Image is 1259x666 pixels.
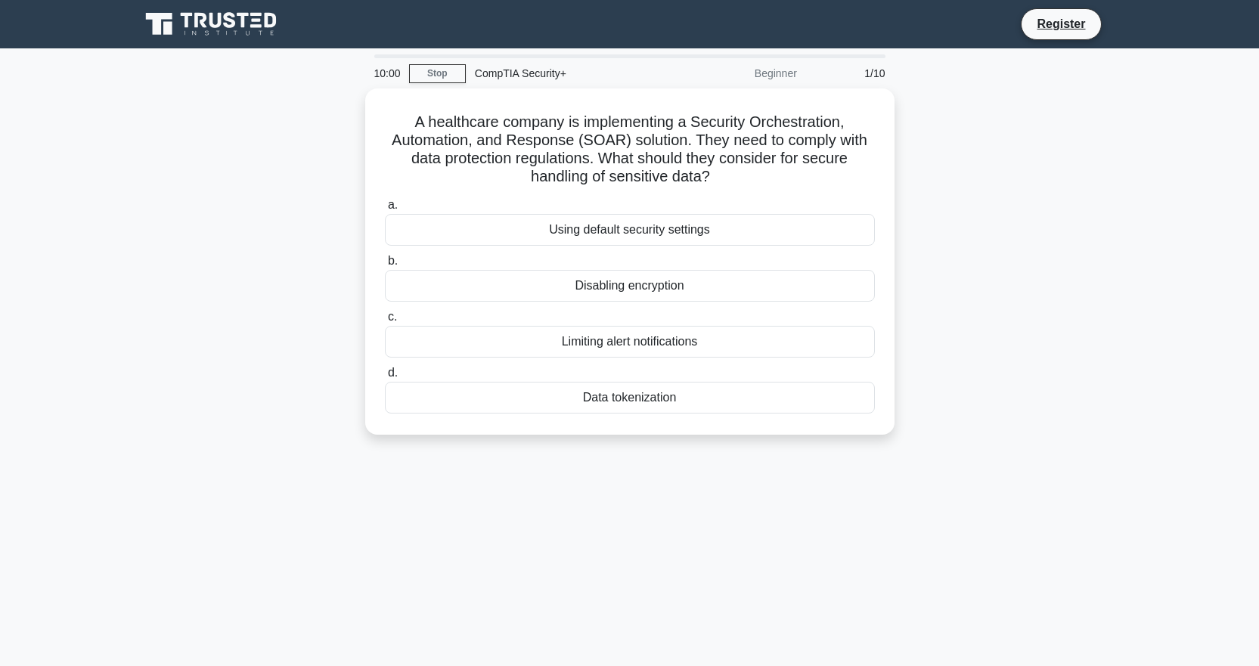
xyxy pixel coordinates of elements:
[388,366,398,379] span: d.
[385,382,875,414] div: Data tokenization
[385,270,875,302] div: Disabling encryption
[674,58,806,88] div: Beginner
[466,58,674,88] div: CompTIA Security+
[409,64,466,83] a: Stop
[388,198,398,211] span: a.
[388,254,398,267] span: b.
[365,58,409,88] div: 10:00
[385,326,875,358] div: Limiting alert notifications
[383,113,876,187] h5: A healthcare company is implementing a Security Orchestration, Automation, and Response (SOAR) so...
[806,58,895,88] div: 1/10
[385,214,875,246] div: Using default security settings
[1028,14,1094,33] a: Register
[388,310,397,323] span: c.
